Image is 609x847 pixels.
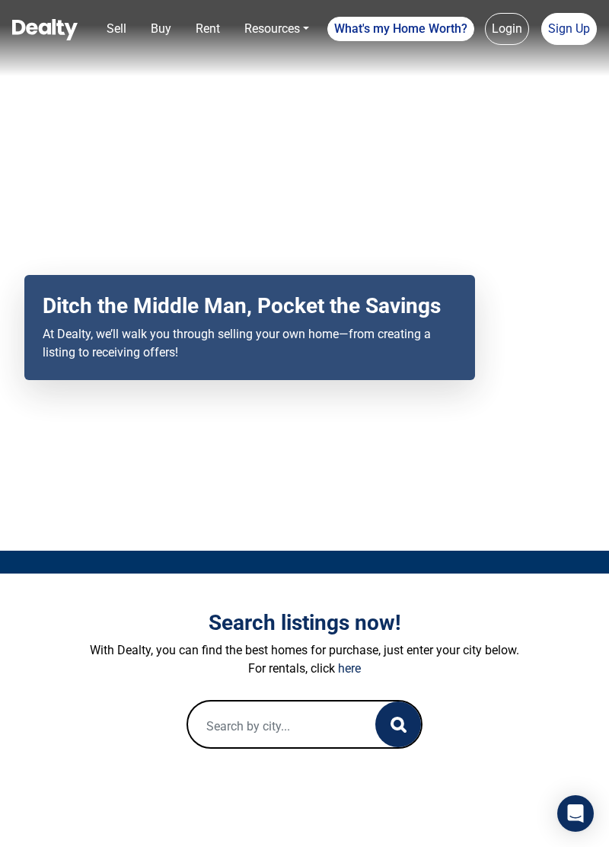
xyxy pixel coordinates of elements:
[8,801,53,847] iframe: BigID CMP Widget
[43,325,457,362] p: At Dealty, we’ll walk you through selling your own home—from creating a listing to receiving offers!
[42,641,567,660] p: With Dealty, you can find the best homes for purchase, just enter your city below.
[485,13,529,45] a: Login
[100,14,132,44] a: Sell
[338,661,361,676] a: here
[557,795,594,832] div: Open Intercom Messenger
[42,610,567,636] h3: Search listings now!
[327,17,474,41] a: What's my Home Worth?
[190,14,226,44] a: Rent
[12,19,78,40] img: Dealty - Buy, Sell & Rent Homes
[188,702,375,750] input: Search by city...
[43,293,457,319] h2: Ditch the Middle Man, Pocket the Savings
[42,660,567,678] p: For rentals, click
[145,14,177,44] a: Buy
[238,14,315,44] a: Resources
[541,13,597,45] a: Sign Up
